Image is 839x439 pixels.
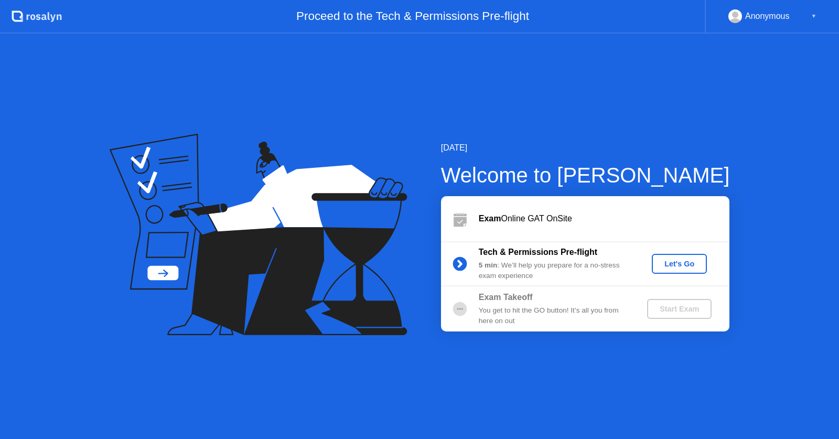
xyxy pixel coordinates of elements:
b: Tech & Permissions Pre-flight [479,248,597,256]
div: Start Exam [651,305,707,313]
div: You get to hit the GO button! It’s all you from here on out [479,305,630,327]
div: Welcome to [PERSON_NAME] [441,159,730,191]
div: : We’ll help you prepare for a no-stress exam experience [479,260,630,282]
div: Let's Go [656,260,703,268]
button: Let's Go [652,254,707,274]
b: 5 min [479,261,498,269]
div: Online GAT OnSite [479,212,729,225]
b: Exam Takeoff [479,293,533,302]
b: Exam [479,214,501,223]
div: [DATE] [441,142,730,154]
div: ▼ [811,9,816,23]
button: Start Exam [647,299,712,319]
div: Anonymous [745,9,790,23]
